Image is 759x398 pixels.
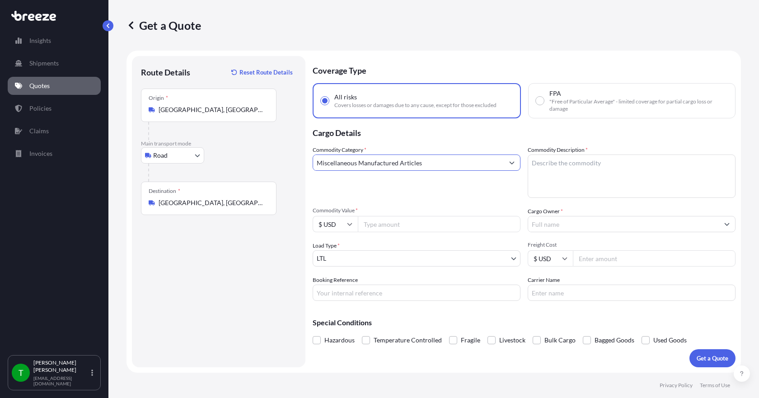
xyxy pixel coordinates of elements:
[159,105,265,114] input: Origin
[141,140,296,147] p: Main transport mode
[33,375,89,386] p: [EMAIL_ADDRESS][DOMAIN_NAME]
[239,68,293,77] p: Reset Route Details
[528,207,563,216] label: Cargo Owner
[549,89,561,98] span: FPA
[528,241,736,248] span: Freight Cost
[141,147,204,164] button: Select transport
[313,250,520,267] button: LTL
[549,98,728,112] span: "Free of Particular Average" - limited coverage for partial cargo loss or damage
[126,18,201,33] p: Get a Quote
[153,151,168,160] span: Road
[29,81,50,90] p: Quotes
[313,319,736,326] p: Special Conditions
[149,187,180,195] div: Destination
[334,93,357,102] span: All risks
[573,250,736,267] input: Enter amount
[29,59,59,68] p: Shipments
[149,94,168,102] div: Origin
[29,126,49,136] p: Claims
[317,254,326,263] span: LTL
[719,216,735,232] button: Show suggestions
[504,155,520,171] button: Show suggestions
[528,276,560,285] label: Carrier Name
[334,102,497,109] span: Covers losses or damages due to any cause, except for those excluded
[8,145,101,163] a: Invoices
[8,99,101,117] a: Policies
[159,198,265,207] input: Destination
[528,145,588,155] label: Commodity Description
[313,241,340,250] span: Load Type
[653,333,687,347] span: Used Goods
[313,145,366,155] label: Commodity Category
[374,333,442,347] span: Temperature Controlled
[29,104,52,113] p: Policies
[660,382,693,389] a: Privacy Policy
[313,276,358,285] label: Booking Reference
[29,149,52,158] p: Invoices
[19,368,23,377] span: T
[8,54,101,72] a: Shipments
[321,97,329,105] input: All risksCovers losses or damages due to any cause, except for those excluded
[595,333,634,347] span: Bagged Goods
[700,382,730,389] a: Terms of Use
[313,56,736,83] p: Coverage Type
[227,65,296,80] button: Reset Route Details
[8,32,101,50] a: Insights
[689,349,736,367] button: Get a Quote
[528,285,736,301] input: Enter name
[499,333,525,347] span: Livestock
[33,359,89,374] p: [PERSON_NAME] [PERSON_NAME]
[313,118,736,145] p: Cargo Details
[29,36,51,45] p: Insights
[324,333,355,347] span: Hazardous
[8,122,101,140] a: Claims
[358,216,520,232] input: Type amount
[536,97,544,105] input: FPA"Free of Particular Average" - limited coverage for partial cargo loss or damage
[313,285,520,301] input: Your internal reference
[544,333,576,347] span: Bulk Cargo
[461,333,480,347] span: Fragile
[141,67,190,78] p: Route Details
[313,155,504,171] input: Select a commodity type
[528,216,719,232] input: Full name
[8,77,101,95] a: Quotes
[697,354,728,363] p: Get a Quote
[313,207,520,214] span: Commodity Value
